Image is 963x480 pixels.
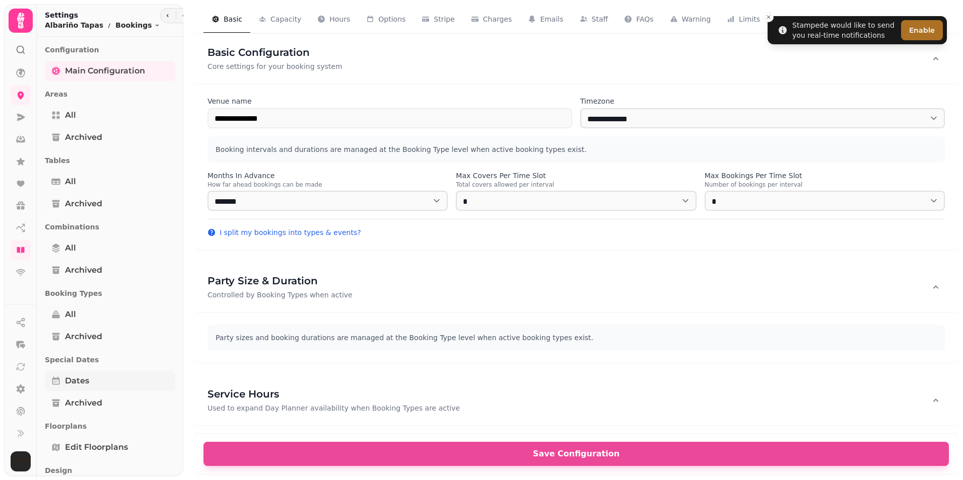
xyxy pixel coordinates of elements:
p: Floorplans [45,417,175,435]
img: User avatar [11,451,31,471]
p: Booking Types [45,284,175,302]
span: Capacity [270,14,301,24]
span: Limits [739,14,760,24]
button: Close toast [764,12,774,22]
label: Max Covers Per Time Slot [456,171,696,181]
a: Edit Floorplans [45,437,175,457]
a: Archived [45,260,175,280]
span: FAQs [636,14,653,24]
p: Number of bookings per interval [705,181,945,189]
span: Edit Floorplans [65,441,128,453]
nav: breadcrumb [45,20,160,30]
a: Archived [45,393,175,413]
span: All [65,242,76,254]
p: Used to expand Day Planner availability when Booking Types are active [208,403,460,413]
button: Charges [463,6,520,33]
p: Core settings for your booking system [208,61,342,71]
span: Emails [540,14,563,24]
span: Basic [224,14,242,24]
label: Max Bookings Per Time Slot [705,171,945,181]
p: Party sizes and booking durations are managed at the Booking Type level when active booking types... [216,333,937,343]
a: All [45,238,175,258]
span: Main Configuration [65,65,145,77]
span: Archived [65,264,102,276]
button: FAQs [616,6,661,33]
p: Controlled by Booking Types when active [208,290,353,300]
a: Archived [45,127,175,147]
button: Bookings [115,20,160,30]
a: Dates [45,371,175,391]
h2: Settings [45,10,160,20]
h3: Basic Configuration [208,45,342,59]
span: Staff [592,14,608,24]
button: Basic [203,6,250,33]
span: Save Configuration [216,450,937,458]
span: Archived [65,331,102,343]
p: Combinations [45,218,175,236]
label: Months In Advance [208,171,448,181]
p: Areas [45,85,175,103]
span: Stripe [434,14,455,24]
a: Main Configuration [45,61,175,81]
button: Staff [572,6,616,33]
button: Emails [520,6,571,33]
button: Hours [309,6,358,33]
a: All [45,105,175,125]
span: Hours [329,14,350,24]
span: Dates [65,375,89,387]
button: Limits [719,6,768,33]
button: Options [358,6,414,33]
p: Total covers allowed per interval [456,181,696,189]
span: All [65,308,76,321]
a: Archived [45,327,175,347]
p: Albariño Tapas [45,20,103,30]
p: How far ahead bookings can be made [208,181,448,189]
h3: Party Size & Duration [208,274,353,288]
a: Archived [45,194,175,214]
span: Archived [65,198,102,210]
button: I split my bookings into types & events? [208,227,361,237]
label: Timezone [580,96,945,106]
button: Warning [662,6,719,33]
button: Stripe [414,6,463,33]
div: Stampede would like to send you real-time notifications [792,20,897,40]
a: All [45,172,175,192]
span: Options [378,14,405,24]
p: Configuration [45,41,175,59]
span: Archived [65,131,102,143]
button: User avatar [9,451,33,471]
a: All [45,304,175,325]
span: Archived [65,397,102,409]
span: All [65,176,76,188]
p: Special Dates [45,351,175,369]
label: Venue name [208,96,572,106]
p: Design [45,461,175,479]
p: Booking intervals and durations are managed at the Booking Type level when active booking types e... [216,144,937,154]
span: Charges [483,14,512,24]
span: Warning [682,14,711,24]
button: Save Configuration [203,442,949,466]
button: Capacity [250,6,309,33]
h3: Service Hours [208,387,460,401]
p: Tables [45,151,175,170]
span: All [65,109,76,121]
button: Enable [901,20,943,40]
